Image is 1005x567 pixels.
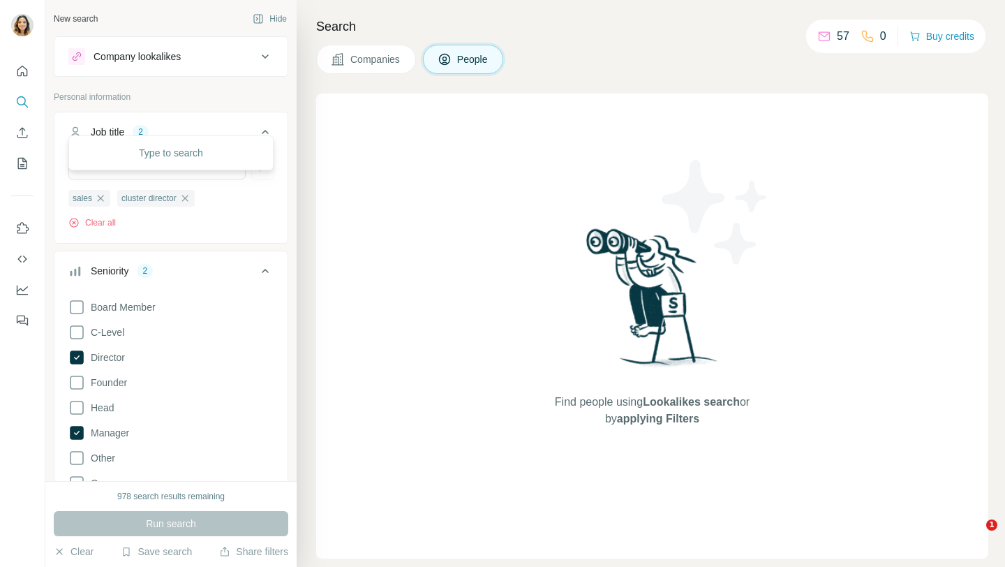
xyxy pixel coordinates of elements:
[909,27,974,46] button: Buy credits
[457,52,489,66] span: People
[11,308,33,333] button: Feedback
[540,394,764,427] span: Find people using or by
[986,520,997,531] span: 1
[54,91,288,103] p: Personal information
[243,8,297,29] button: Hide
[85,325,124,339] span: C-Level
[117,490,225,503] div: 978 search results remaining
[11,151,33,176] button: My lists
[11,246,33,272] button: Use Surfe API
[11,216,33,241] button: Use Surfe on LinkedIn
[72,139,270,167] div: Type to search
[91,125,124,139] div: Job title
[653,149,778,275] img: Surfe Illustration - Stars
[54,40,288,73] button: Company lookalikes
[219,545,288,559] button: Share filters
[73,192,92,205] span: sales
[880,28,886,45] p: 0
[958,520,991,553] iframe: Intercom live chat
[11,89,33,115] button: Search
[11,59,33,84] button: Quick start
[837,28,849,45] p: 57
[54,545,94,559] button: Clear
[350,52,401,66] span: Companies
[54,254,288,293] button: Seniority2
[121,545,192,559] button: Save search
[137,265,153,277] div: 2
[85,451,115,465] span: Other
[617,413,699,425] span: applying Filters
[643,396,740,408] span: Lookalikes search
[85,426,129,440] span: Manager
[91,264,128,278] div: Seniority
[11,14,33,36] img: Avatar
[85,401,114,415] span: Head
[316,17,988,36] h4: Search
[11,277,33,302] button: Dashboard
[121,192,177,205] span: cluster director
[54,13,98,25] div: New search
[94,50,181,64] div: Company lookalikes
[85,476,119,490] span: Owner
[580,225,725,381] img: Surfe Illustration - Woman searching with binoculars
[54,115,288,154] button: Job title2
[85,376,127,390] span: Founder
[133,126,149,138] div: 2
[68,216,116,229] button: Clear all
[11,120,33,145] button: Enrich CSV
[85,351,125,364] span: Director
[85,300,156,314] span: Board Member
